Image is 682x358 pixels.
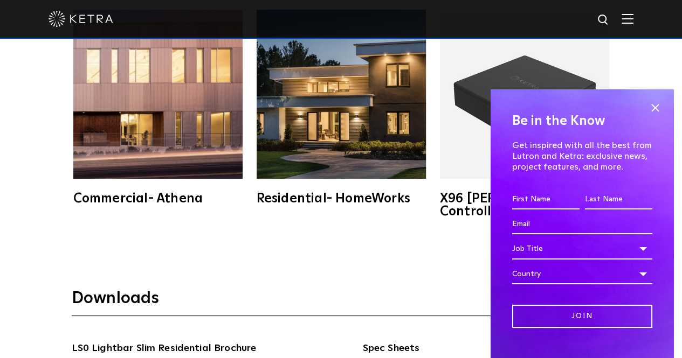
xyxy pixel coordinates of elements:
div: X96 [PERSON_NAME] Controller [440,192,609,218]
a: Residential- HomeWorks [255,10,428,205]
div: Job Title [512,239,652,259]
img: X96_Controller [440,10,609,179]
h4: Be in the Know [512,111,652,131]
p: Get inspired with all the best from Lutron and Ketra: exclusive news, project features, and more. [512,140,652,173]
div: Residential- HomeWorks [257,192,426,205]
a: LS0 Lightbar Slim Residential Brochure [72,341,257,358]
img: Hamburger%20Nav.svg [622,13,633,24]
input: Join [512,305,652,328]
input: Email [512,214,652,235]
h3: Downloads [72,288,611,316]
div: Country [512,264,652,284]
img: search icon [597,13,610,27]
a: X96 [PERSON_NAME] Controller [438,10,611,218]
a: Commercial- Athena [72,10,244,205]
input: Last Name [585,189,652,210]
div: Commercial- Athena [73,192,243,205]
img: ketra-logo-2019-white [49,11,113,27]
img: homeworks_hero [257,10,426,179]
input: First Name [512,189,580,210]
img: athena-square [73,10,243,179]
